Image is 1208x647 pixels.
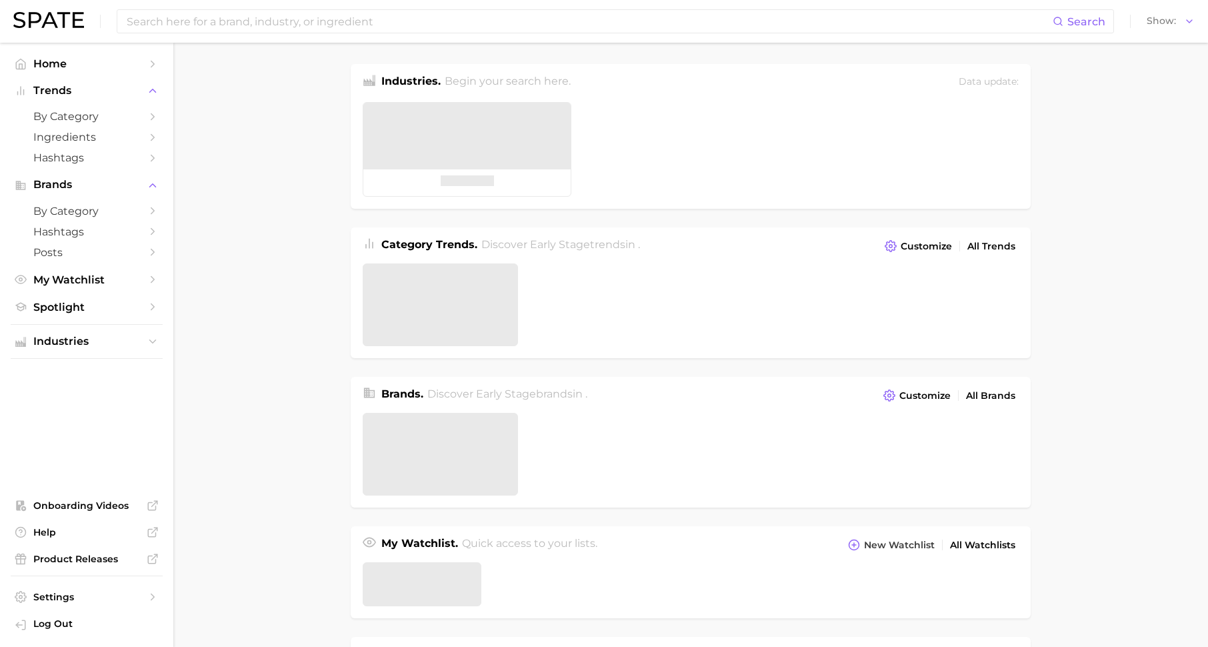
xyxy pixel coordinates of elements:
a: Home [11,53,163,74]
h2: Quick access to your lists. [462,536,597,554]
button: Brands [11,175,163,195]
span: Search [1067,15,1105,28]
a: All Watchlists [947,536,1019,554]
span: by Category [33,110,140,123]
span: Category Trends . [381,238,477,251]
a: Log out. Currently logged in with e-mail hannah@spate.nyc. [11,614,163,636]
span: Customize [901,241,952,252]
button: Industries [11,332,163,352]
span: Hashtags [33,225,140,238]
span: Hashtags [33,151,140,164]
a: Spotlight [11,297,163,317]
a: Hashtags [11,147,163,168]
span: Trends [33,85,140,97]
span: Ingredients [33,131,140,143]
span: New Watchlist [864,540,935,551]
span: Product Releases [33,553,140,565]
a: My Watchlist [11,269,163,290]
span: Posts [33,246,140,259]
span: All Trends [967,241,1015,252]
a: Ingredients [11,127,163,147]
a: Product Releases [11,549,163,569]
input: Search here for a brand, industry, or ingredient [125,10,1053,33]
span: Brands . [381,388,423,400]
span: Customize [899,390,951,402]
button: Customize [880,386,954,405]
a: Help [11,522,163,542]
span: Home [33,57,140,70]
h1: Industries. [381,73,441,91]
span: Discover Early Stage trends in . [481,238,640,251]
span: by Category [33,205,140,217]
a: Posts [11,242,163,263]
h2: Begin your search here. [445,73,571,91]
div: Data update: [959,73,1019,91]
a: Settings [11,587,163,607]
span: All Watchlists [950,540,1015,551]
a: Onboarding Videos [11,496,163,516]
a: by Category [11,201,163,221]
a: Hashtags [11,221,163,242]
span: Help [33,526,140,538]
span: Discover Early Stage brands in . [427,388,587,400]
a: All Brands [963,387,1019,405]
h1: My Watchlist. [381,536,458,554]
button: New Watchlist [845,536,938,554]
span: My Watchlist [33,273,140,286]
a: All Trends [964,237,1019,255]
span: Settings [33,591,140,603]
button: Trends [11,81,163,101]
span: Industries [33,336,140,348]
img: SPATE [13,12,84,28]
span: Log Out [33,618,152,630]
span: Spotlight [33,301,140,313]
span: Brands [33,179,140,191]
button: Show [1143,13,1198,30]
span: Onboarding Videos [33,500,140,512]
span: All Brands [966,390,1015,402]
span: Show [1147,17,1176,25]
a: by Category [11,106,163,127]
button: Customize [881,237,955,255]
